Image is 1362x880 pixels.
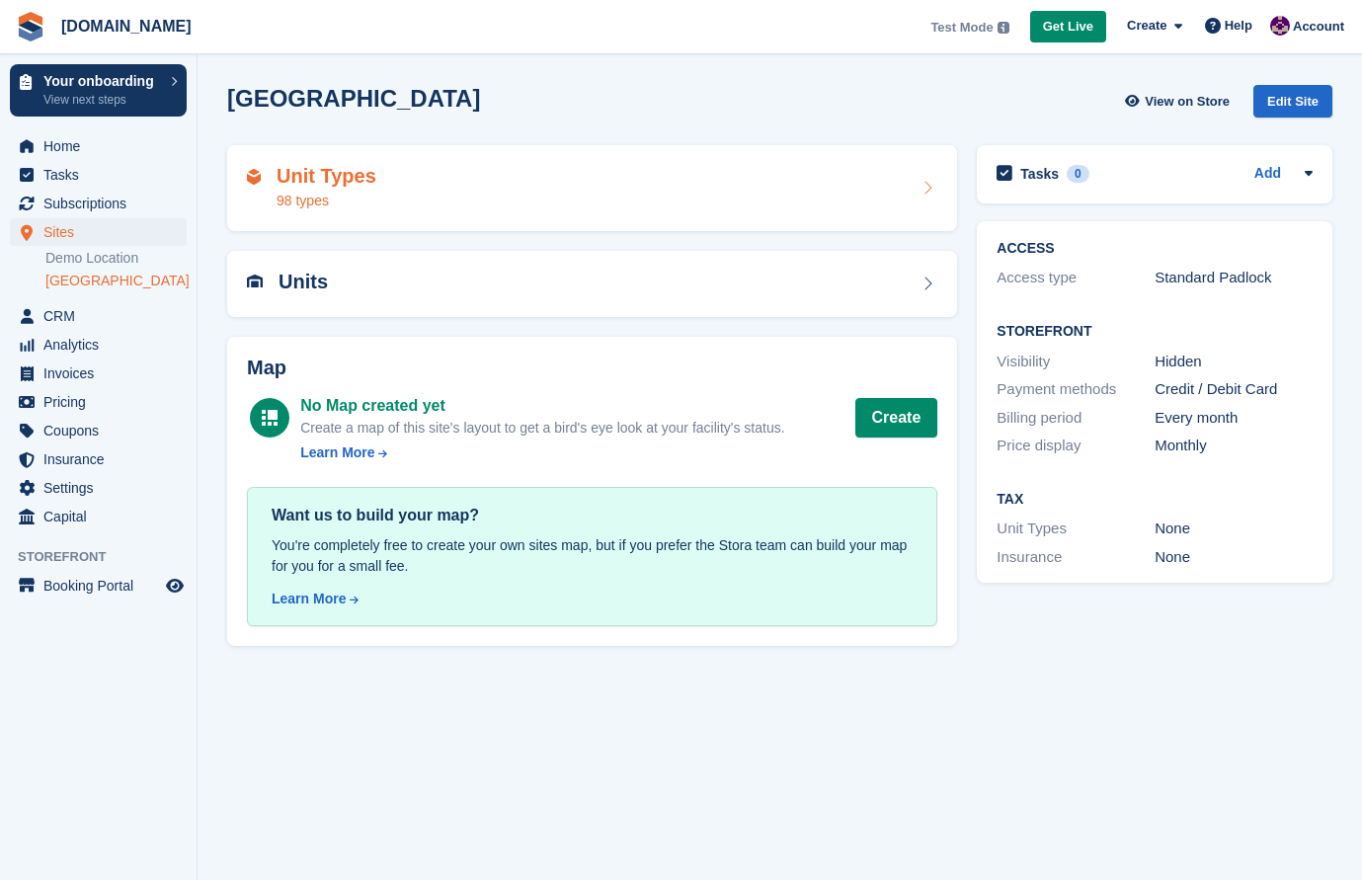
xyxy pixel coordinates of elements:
[998,22,1009,34] img: icon-info-grey-7440780725fd019a000dd9b08b2336e03edf1995a4989e88bcd33f0948082b44.svg
[43,474,162,502] span: Settings
[227,145,957,232] a: Unit Types 98 types
[272,535,913,577] div: You're completely free to create your own sites map, but if you prefer the Stora team can build y...
[300,442,784,463] a: Learn More
[997,378,1155,401] div: Payment methods
[10,331,187,359] a: menu
[1122,85,1238,118] a: View on Store
[1225,16,1252,36] span: Help
[43,331,162,359] span: Analytics
[277,165,376,188] h2: Unit Types
[10,64,187,117] a: Your onboarding View next steps
[227,251,957,317] a: Units
[1155,378,1313,401] div: Credit / Debit Card
[10,503,187,530] a: menu
[272,589,346,609] div: Learn More
[10,388,187,416] a: menu
[43,218,162,246] span: Sites
[45,249,187,268] a: Demo Location
[43,417,162,444] span: Coupons
[16,12,45,41] img: stora-icon-8386f47178a22dfd0bd8f6a31ec36ba5ce8667c1dd55bd0f319d3a0aa187defe.svg
[997,407,1155,430] div: Billing period
[163,574,187,598] a: Preview store
[300,394,784,418] div: No Map created yet
[997,267,1155,289] div: Access type
[10,190,187,217] a: menu
[300,418,784,439] div: Create a map of this site's layout to get a bird's eye look at your facility's status.
[272,589,913,609] a: Learn More
[1253,85,1332,118] div: Edit Site
[10,445,187,473] a: menu
[45,272,187,290] a: [GEOGRAPHIC_DATA]
[997,518,1155,540] div: Unit Types
[997,324,1313,340] h2: Storefront
[227,85,480,112] h2: [GEOGRAPHIC_DATA]
[997,435,1155,457] div: Price display
[10,474,187,502] a: menu
[43,132,162,160] span: Home
[300,442,374,463] div: Learn More
[10,417,187,444] a: menu
[1145,92,1230,112] span: View on Store
[18,547,197,567] span: Storefront
[1155,267,1313,289] div: Standard Padlock
[997,546,1155,569] div: Insurance
[10,161,187,189] a: menu
[43,190,162,217] span: Subscriptions
[1253,85,1332,125] a: Edit Site
[997,492,1313,508] h2: Tax
[272,504,913,527] div: Want us to build your map?
[247,169,261,185] img: unit-type-icn-2b2737a686de81e16bb02015468b77c625bbabd49415b5ef34ead5e3b44a266d.svg
[247,275,263,288] img: unit-icn-7be61d7bf1b0ce9d3e12c5938cc71ed9869f7b940bace4675aadf7bd6d80202e.svg
[1043,17,1093,37] span: Get Live
[43,388,162,416] span: Pricing
[855,398,938,438] button: Create
[10,302,187,330] a: menu
[1254,163,1281,186] a: Add
[997,351,1155,373] div: Visibility
[1155,407,1313,430] div: Every month
[1155,351,1313,373] div: Hidden
[10,132,187,160] a: menu
[43,572,162,600] span: Booking Portal
[43,445,162,473] span: Insurance
[43,503,162,530] span: Capital
[1293,17,1344,37] span: Account
[10,360,187,387] a: menu
[277,191,376,211] div: 98 types
[247,357,937,379] h2: Map
[1155,546,1313,569] div: None
[10,572,187,600] a: menu
[1127,16,1166,36] span: Create
[1155,518,1313,540] div: None
[279,271,328,293] h2: Units
[1030,11,1106,43] a: Get Live
[1155,435,1313,457] div: Monthly
[43,91,161,109] p: View next steps
[262,410,278,426] img: map-icn-white-8b231986280072e83805622d3debb4903e2986e43859118e7b4002611c8ef794.svg
[1270,16,1290,36] img: Anna Žambůrková
[10,218,187,246] a: menu
[43,302,162,330] span: CRM
[53,10,200,42] a: [DOMAIN_NAME]
[43,74,161,88] p: Your onboarding
[997,241,1313,257] h2: ACCESS
[43,360,162,387] span: Invoices
[43,161,162,189] span: Tasks
[1067,165,1089,183] div: 0
[1020,165,1059,183] h2: Tasks
[930,18,993,38] span: Test Mode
